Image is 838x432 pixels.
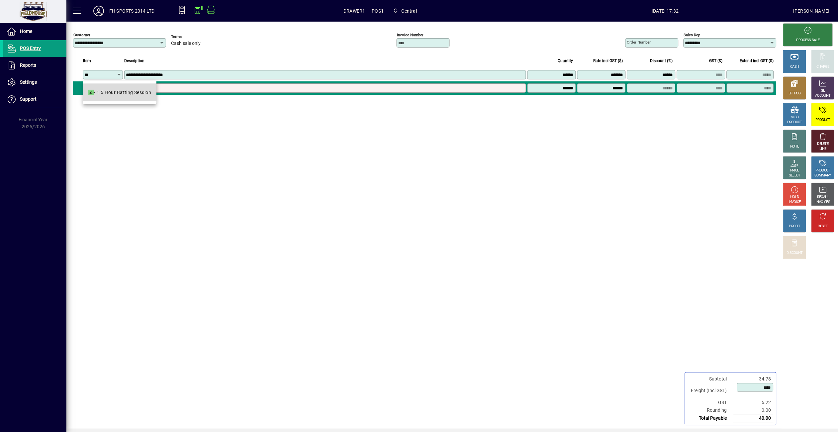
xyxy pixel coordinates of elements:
[816,200,830,205] div: INVOICES
[402,6,417,16] span: Central
[791,168,799,173] div: PRICE
[791,64,799,69] div: CASH
[594,57,623,64] span: Rate incl GST ($)
[397,33,423,37] mat-label: Invoice number
[815,173,831,178] div: SUMMARY
[390,5,419,17] span: Central
[688,414,734,422] td: Total Payable
[815,93,831,98] div: ACCOUNT
[20,46,41,51] span: POS Entry
[821,88,825,93] div: GL
[688,383,734,399] td: Freight (Incl GST)
[688,399,734,406] td: GST
[787,120,802,125] div: PRODUCT
[3,57,66,74] a: Reports
[558,57,573,64] span: Quantity
[789,91,801,96] div: EFTPOS
[817,195,829,200] div: RECALL
[88,89,151,96] div: - 1.5 Hour Batting Session
[740,57,774,64] span: Extend incl GST ($)
[734,406,774,414] td: 0.00
[817,142,829,147] div: DELETE
[20,62,36,68] span: Reports
[820,147,826,152] div: LINE
[171,35,211,39] span: Terms
[688,406,734,414] td: Rounding
[372,6,384,16] span: POS1
[73,33,90,37] mat-label: Customer
[796,38,820,43] div: PROCESS SALE
[83,84,156,101] mat-option: 55 - 1.5 Hour Batting Session
[3,91,66,108] a: Support
[817,64,830,69] div: CHARGE
[789,224,800,229] div: PROFIT
[787,251,803,256] div: DISCOUNT
[171,41,201,46] span: Cash sale only
[815,118,830,123] div: PRODUCT
[627,40,651,45] mat-label: Order number
[791,115,799,120] div: MISC
[124,57,144,64] span: Description
[818,224,828,229] div: RESET
[709,57,723,64] span: GST ($)
[815,168,830,173] div: PRODUCT
[734,399,774,406] td: 5.22
[793,6,830,16] div: [PERSON_NAME]
[109,6,154,16] div: FH SPORTS 2014 LTD
[650,57,673,64] span: Discount (%)
[20,96,37,102] span: Support
[684,33,700,37] mat-label: Sales rep
[343,6,365,16] span: DRAWER1
[791,144,799,149] div: NOTE
[20,29,32,34] span: Home
[734,375,774,383] td: 34.78
[789,200,801,205] div: INVOICE
[88,5,109,17] button: Profile
[3,23,66,40] a: Home
[688,375,734,383] td: Subtotal
[537,6,793,16] span: [DATE] 17:32
[83,57,91,64] span: Item
[791,195,799,200] div: HOLD
[734,414,774,422] td: 40.00
[20,79,37,85] span: Settings
[3,74,66,91] a: Settings
[88,90,94,95] em: 55
[789,173,801,178] div: SELECT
